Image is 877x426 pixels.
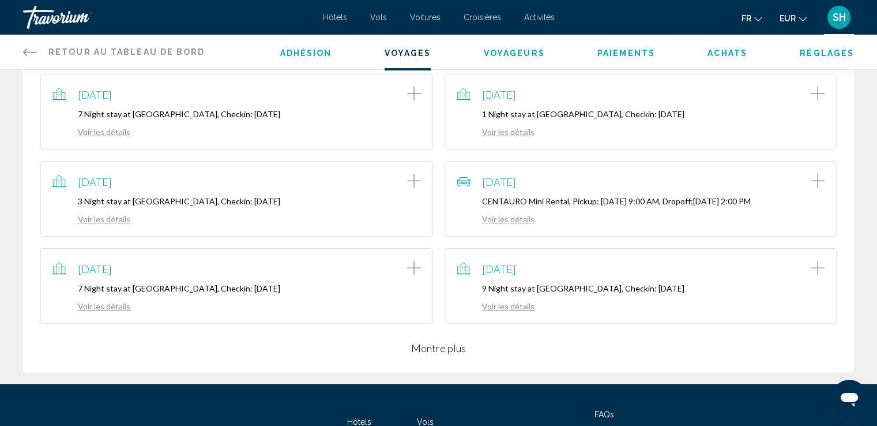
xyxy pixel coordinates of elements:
[407,260,421,278] button: Add item to trip
[78,175,112,188] span: [DATE]
[78,263,112,275] span: [DATE]
[831,380,868,417] iframe: Bouton de lancement de la fenêtre de messagerie
[457,196,825,206] p: CENTAURO Mini Rental, Pickup: [DATE] 9:00 AM, Dropoff:[DATE] 2:00 PM
[833,12,846,23] span: SH
[780,14,796,23] span: EUR
[323,13,347,22] a: Hôtels
[48,47,205,57] span: Retour au tableau de bord
[23,6,311,29] a: Travorium
[800,48,854,58] a: Réglages
[457,301,535,311] a: Voir les détails
[410,13,441,22] a: Voitures
[824,5,854,29] button: User Menu
[457,214,535,224] a: Voir les détails
[594,410,614,419] a: FAQs
[457,283,825,293] p: 9 Night stay at [GEOGRAPHIC_DATA], Checkin: [DATE]
[280,48,332,58] a: Adhésion
[78,88,112,101] span: [DATE]
[457,109,825,119] p: 1 Night stay at [GEOGRAPHIC_DATA], Checkin: [DATE]
[23,35,205,69] a: Retour au tableau de bord
[464,13,501,22] a: Croisières
[742,10,762,27] button: Change language
[52,301,130,311] a: Voir les détails
[780,10,807,27] button: Change currency
[385,48,431,58] a: Voyages
[52,109,421,119] p: 7 Night stay at [GEOGRAPHIC_DATA], Checkin: [DATE]
[707,48,747,58] a: Achats
[482,175,516,188] span: [DATE]
[482,88,516,101] span: [DATE]
[407,173,421,190] button: Add item to trip
[407,86,421,103] button: Add item to trip
[811,86,825,103] button: Add item to trip
[52,127,130,137] a: Voir les détails
[370,13,387,22] a: Vols
[811,173,825,190] button: Add item to trip
[597,48,655,58] a: Paiements
[811,260,825,278] button: Add item to trip
[52,214,130,224] a: Voir les détails
[524,13,555,22] a: Activités
[742,14,751,23] span: fr
[411,341,466,355] button: Montre plus
[52,196,421,206] p: 3 Night stay at [GEOGRAPHIC_DATA], Checkin: [DATE]
[457,127,535,137] a: Voir les détails
[52,283,421,293] p: 7 Night stay at [GEOGRAPHIC_DATA], Checkin: [DATE]
[482,263,516,275] span: [DATE]
[484,48,545,58] a: Voyageurs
